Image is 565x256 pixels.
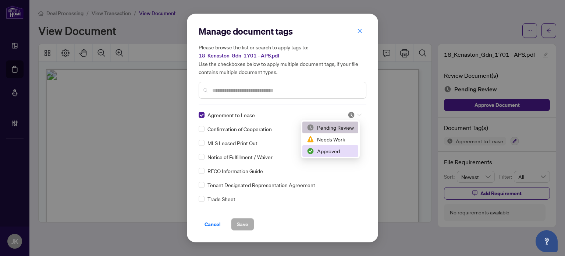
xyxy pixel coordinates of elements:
span: Notice of Fulfillment / Waiver [207,153,273,161]
span: Confirmation of Cooperation [207,125,272,133]
div: Pending Review [307,123,354,131]
span: MLS Leased Print Out [207,139,257,147]
button: Cancel [199,218,227,231]
span: Pending Review [348,111,362,119]
img: status [307,136,314,143]
button: Save [231,218,254,231]
div: Needs Work [307,135,354,143]
span: 18_Kenaston_Gdn_1701 - APS.pdf [199,52,279,59]
h2: Manage document tags [199,25,366,37]
span: Trade Sheet [207,195,235,203]
h5: Please browse the list or search to apply tags to: Use the checkboxes below to apply multiple doc... [199,43,366,76]
div: Pending Review [302,122,358,133]
div: Approved [302,145,358,157]
span: Agreement to Lease [207,111,255,119]
img: status [307,147,314,155]
div: Approved [307,147,354,155]
span: Cancel [205,218,221,230]
div: Needs Work [302,133,358,145]
span: Tenant Designated Representation Agreement [207,181,315,189]
span: RECO Information Guide [207,167,263,175]
img: status [348,111,355,119]
span: close [357,28,362,34]
img: status [307,124,314,131]
button: Open asap [536,230,558,252]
